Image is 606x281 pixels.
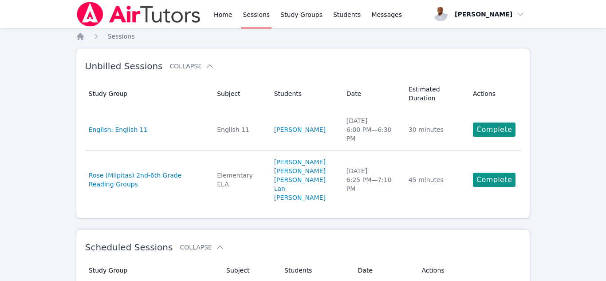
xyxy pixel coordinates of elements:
tr: Rose (Milpitas) 2nd-6th Grade Reading GroupsElementary ELA[PERSON_NAME][PERSON_NAME][PERSON_NAME]... [85,150,521,209]
a: English: English 11 [89,125,148,134]
a: Complete [473,173,515,187]
th: Estimated Duration [403,79,468,109]
a: [PERSON_NAME] [274,125,326,134]
a: [PERSON_NAME] [274,175,326,184]
a: Lan [PERSON_NAME] [274,184,336,202]
div: 45 minutes [409,175,462,184]
div: 30 minutes [409,125,462,134]
span: Unbilled Sessions [85,61,163,71]
th: Study Group [85,79,212,109]
div: [DATE] 6:00 PM — 6:30 PM [346,116,398,143]
div: Elementary ELA [217,171,263,189]
nav: Breadcrumb [76,32,531,41]
span: Sessions [108,33,135,40]
a: Sessions [108,32,135,41]
span: Messages [371,10,402,19]
a: [PERSON_NAME] [274,166,326,175]
a: Rose (Milpitas) 2nd-6th Grade Reading Groups [89,171,206,189]
button: Collapse [170,62,214,71]
th: Actions [468,79,521,109]
th: Subject [212,79,268,109]
a: Complete [473,123,515,137]
span: Scheduled Sessions [85,242,173,253]
button: Collapse [180,243,224,252]
th: Date [341,79,403,109]
img: Air Tutors [76,2,201,27]
a: [PERSON_NAME] [274,158,326,166]
tr: English: English 11English 11[PERSON_NAME][DATE]6:00 PM—6:30 PM30 minutesComplete [85,109,521,150]
div: English 11 [217,125,263,134]
th: Students [269,79,341,109]
div: [DATE] 6:25 PM — 7:10 PM [346,166,398,193]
